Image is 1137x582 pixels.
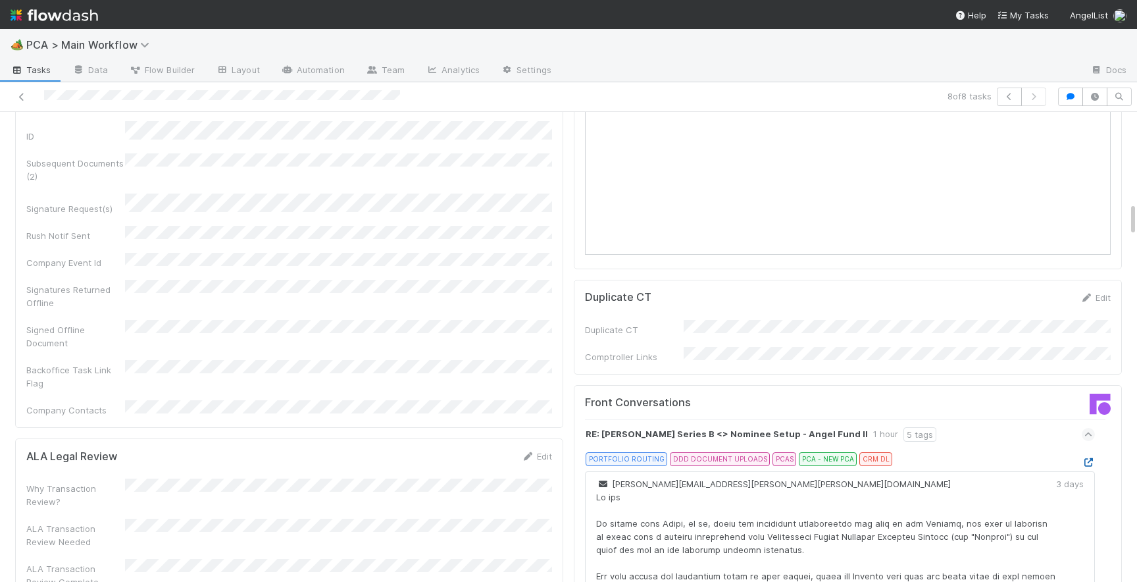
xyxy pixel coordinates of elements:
a: Layout [205,61,270,82]
a: Edit [1080,292,1111,303]
span: 8 of 8 tasks [948,90,992,103]
div: ID [26,130,125,143]
div: Company Event Id [26,256,125,269]
div: Rush Notif Sent [26,229,125,242]
a: Team [355,61,415,82]
span: Tasks [11,63,51,76]
div: Subsequent Documents (2) [26,157,125,183]
a: Edit [521,451,552,462]
div: CRM DL [859,452,892,465]
div: 3 days [1056,477,1084,490]
div: ALA Transaction Review Needed [26,522,125,548]
div: Company Contacts [26,404,125,417]
img: front-logo-b4b721b83371efbadf0a.svg [1090,394,1111,415]
div: PORTFOLIO ROUTING [586,452,667,465]
div: PCA - NEW PCA [799,452,857,465]
a: Flow Builder [118,61,205,82]
div: 1 hour [873,427,898,442]
div: PCAS [772,452,796,465]
span: PCA > Main Workflow [26,38,156,51]
div: Signatures Returned Offline [26,283,125,309]
a: Docs [1080,61,1137,82]
div: Why Transaction Review? [26,482,125,508]
h5: ALA Legal Review [26,450,117,463]
div: Comptroller Links [585,350,684,363]
span: [PERSON_NAME][EMAIL_ADDRESS][PERSON_NAME][PERSON_NAME][DOMAIN_NAME] [596,479,951,489]
img: avatar_ba0ef937-97b0-4cb1-a734-c46f876909ef.png [1113,9,1126,22]
div: 5 tags [903,427,936,442]
div: Duplicate CT [585,323,684,336]
a: Data [62,61,118,82]
a: Settings [490,61,562,82]
h5: Front Conversations [585,396,838,410]
a: Analytics [415,61,490,82]
div: Backoffice Task Link Flag [26,363,125,390]
div: Signed Offline Document [26,323,125,350]
span: AngelList [1070,10,1108,20]
span: Flow Builder [129,63,195,76]
div: Signature Request(s) [26,202,125,215]
strong: RE: [PERSON_NAME] Series B <> Nominee Setup - Angel Fund II [586,427,868,442]
div: Help [955,9,986,22]
a: Automation [270,61,355,82]
span: 🏕️ [11,39,24,50]
img: logo-inverted-e16ddd16eac7371096b0.svg [11,4,98,26]
div: DDD DOCUMENT UPLOADS [670,452,770,465]
h5: Duplicate CT [585,291,651,304]
a: My Tasks [997,9,1049,22]
span: My Tasks [997,10,1049,20]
